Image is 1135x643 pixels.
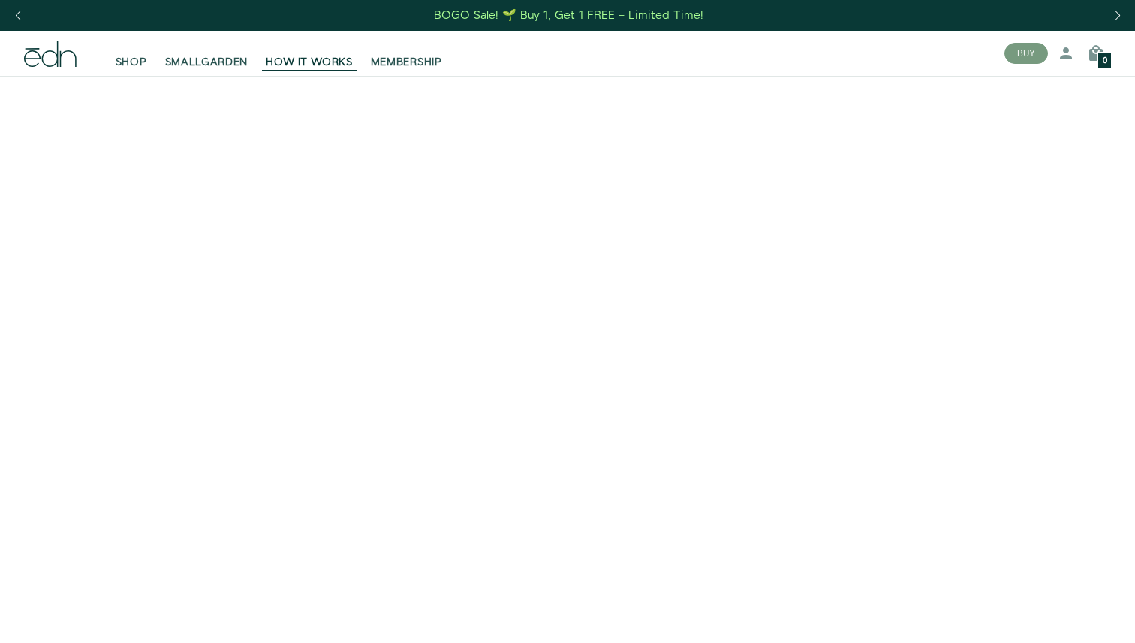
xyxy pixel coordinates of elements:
iframe: Opens a widget where you can find more information [1018,598,1120,635]
span: 0 [1103,57,1107,65]
a: BOGO Sale! 🌱 Buy 1, Get 1 FREE – Limited Time! [433,4,706,27]
a: SMALLGARDEN [156,37,257,70]
a: SHOP [107,37,156,70]
span: SMALLGARDEN [165,55,248,70]
button: BUY [1004,43,1048,64]
a: HOW IT WORKS [257,37,361,70]
span: SHOP [116,55,147,70]
a: MEMBERSHIP [362,37,451,70]
div: BOGO Sale! 🌱 Buy 1, Get 1 FREE – Limited Time! [434,8,703,23]
span: MEMBERSHIP [371,55,442,70]
span: HOW IT WORKS [266,55,352,70]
